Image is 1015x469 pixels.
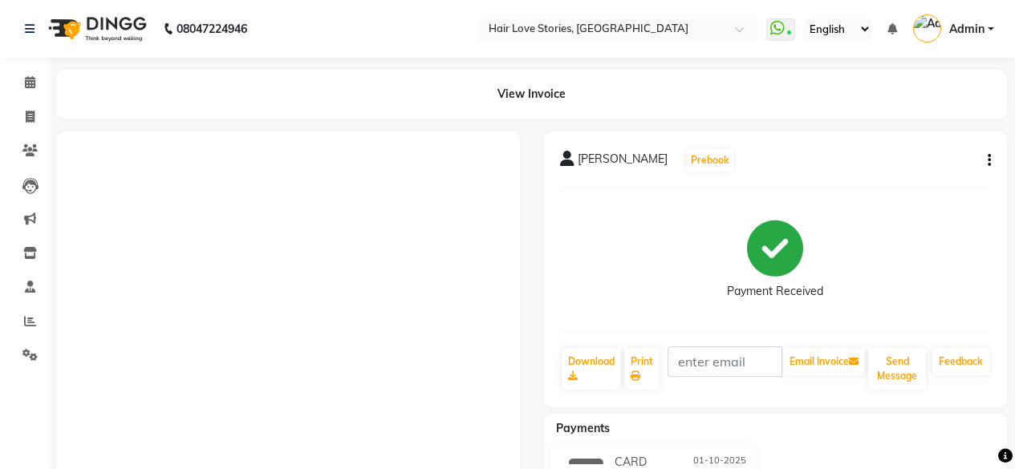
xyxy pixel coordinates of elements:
input: enter email [668,346,783,377]
span: Admin [949,21,985,38]
span: Payments [556,421,610,435]
button: Email Invoice [783,348,865,375]
img: Admin [913,14,941,42]
b: 08047224946 [177,6,247,51]
div: Payment Received [727,283,823,300]
span: [PERSON_NAME] [578,151,668,173]
a: Download [562,348,621,390]
div: View Invoice [56,70,1007,119]
button: Send Message [868,348,926,390]
a: Feedback [932,348,989,375]
img: logo [41,6,151,51]
a: Print [624,348,660,390]
button: Prebook [687,149,733,172]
